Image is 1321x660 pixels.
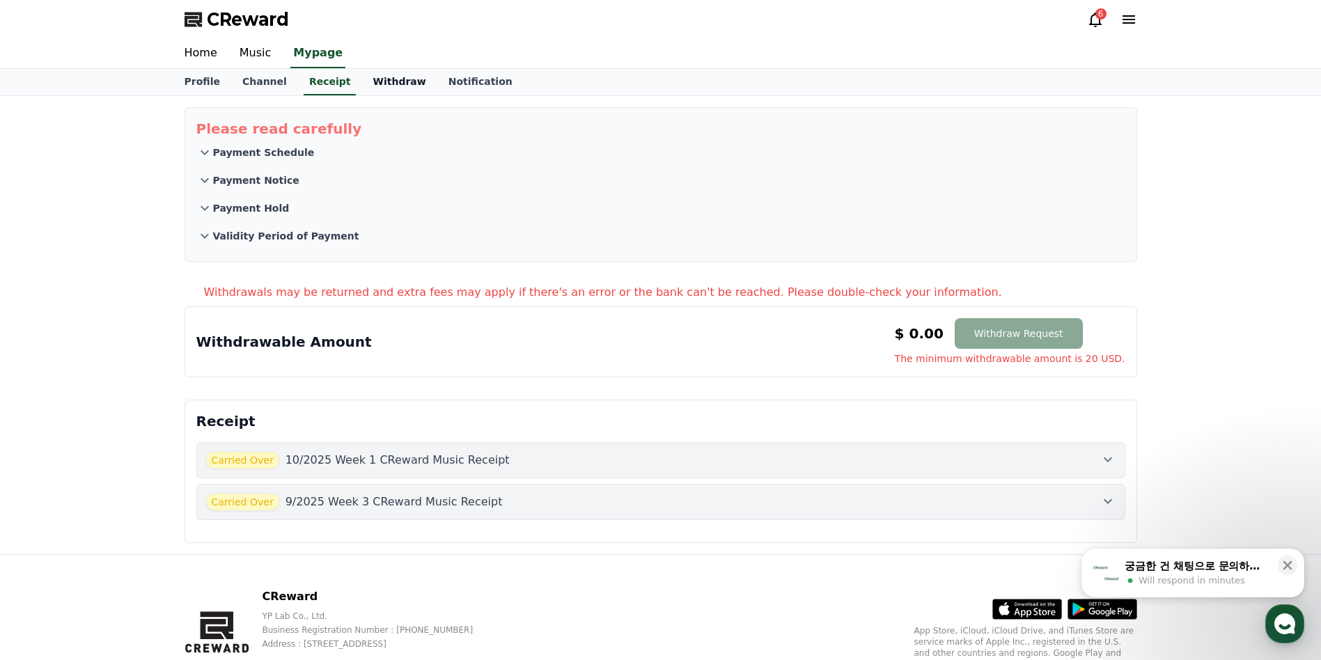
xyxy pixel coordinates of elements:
span: Home [36,462,60,473]
a: Channel [231,69,298,95]
p: Please read carefully [196,119,1125,139]
a: Home [173,39,228,68]
button: Payment Notice [196,166,1125,194]
button: Payment Hold [196,194,1125,222]
p: Address : [STREET_ADDRESS] [262,638,495,650]
p: Validity Period of Payment [213,229,359,243]
p: Payment Hold [213,201,290,215]
a: Profile [173,69,231,95]
span: Messages [116,463,157,474]
a: Withdraw [361,69,437,95]
span: Carried Over [205,493,280,511]
button: Carried Over 9/2025 Week 3 CReward Music Receipt [196,484,1125,520]
a: Messages [92,441,180,476]
p: Receipt [196,411,1125,431]
button: Carried Over 10/2025 Week 1 CReward Music Receipt [196,442,1125,478]
p: Payment Schedule [213,146,315,159]
p: Withdrawable Amount [196,332,372,352]
a: Home [4,441,92,476]
button: Payment Schedule [196,139,1125,166]
a: 6 [1087,11,1104,28]
p: Payment Notice [213,173,299,187]
a: CReward [185,8,289,31]
button: Validity Period of Payment [196,222,1125,250]
p: $ 0.00 [895,324,944,343]
span: Settings [206,462,240,473]
a: Notification [437,69,524,95]
p: Withdrawals may be returned and extra fees may apply if there's an error or the bank can't be rea... [204,284,1137,301]
div: 6 [1095,8,1107,19]
a: Receipt [304,69,357,95]
p: Business Registration Number : [PHONE_NUMBER] [262,624,495,636]
span: CReward [207,8,289,31]
p: CReward [262,588,495,605]
p: YP Lab Co., Ltd. [262,611,495,622]
p: 9/2025 Week 3 CReward Music Receipt [286,494,503,510]
button: Withdraw Request [955,318,1083,349]
a: Music [228,39,283,68]
a: Mypage [290,39,345,68]
span: Carried Over [205,451,280,469]
p: 10/2025 Week 1 CReward Music Receipt [286,452,510,469]
a: Settings [180,441,267,476]
span: The minimum withdrawable amount is 20 USD. [895,352,1125,366]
